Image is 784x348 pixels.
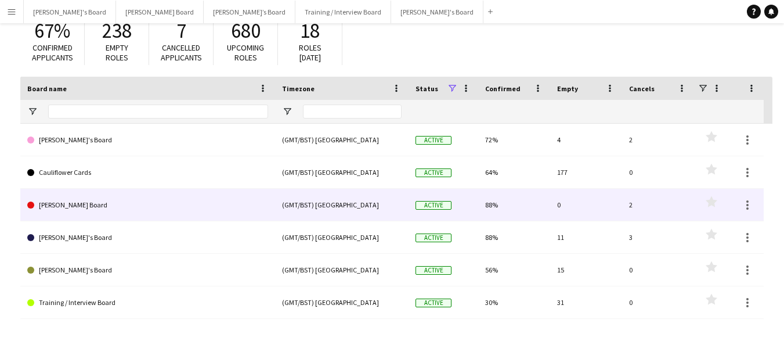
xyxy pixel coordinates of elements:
div: 11 [550,221,622,253]
span: Board name [27,84,67,93]
span: Cancels [629,84,655,93]
span: 7 [176,18,186,44]
div: 177 [550,156,622,188]
div: 72% [478,124,550,156]
a: [PERSON_NAME]'s Board [27,124,268,156]
span: Active [416,234,451,242]
div: 31 [550,286,622,318]
button: Open Filter Menu [282,106,292,117]
div: (GMT/BST) [GEOGRAPHIC_DATA] [275,189,409,221]
span: Cancelled applicants [161,42,202,63]
button: [PERSON_NAME]’s Board [204,1,295,23]
span: 238 [102,18,132,44]
div: 0 [550,189,622,221]
span: Active [416,168,451,177]
span: Confirmed applicants [32,42,73,63]
span: Roles [DATE] [299,42,321,63]
div: 2 [622,189,694,221]
span: Active [416,266,451,275]
div: 2 [622,124,694,156]
div: 4 [550,124,622,156]
div: 0 [622,156,694,188]
div: 88% [478,221,550,253]
a: Cauliflower Cards [27,156,268,189]
div: 88% [478,189,550,221]
span: Confirmed [485,84,521,93]
span: Timezone [282,84,315,93]
button: [PERSON_NAME]'s Board [391,1,483,23]
span: Active [416,136,451,145]
div: 0 [622,254,694,286]
a: Training / Interview Board [27,286,268,319]
div: (GMT/BST) [GEOGRAPHIC_DATA] [275,221,409,253]
div: 15 [550,254,622,286]
span: Upcoming roles [227,42,264,63]
a: [PERSON_NAME]'s Board [27,221,268,254]
span: Active [416,201,451,210]
div: 30% [478,286,550,318]
div: (GMT/BST) [GEOGRAPHIC_DATA] [275,124,409,156]
div: 3 [622,221,694,253]
button: [PERSON_NAME]'s Board [24,1,116,23]
button: Training / Interview Board [295,1,391,23]
div: (GMT/BST) [GEOGRAPHIC_DATA] [275,156,409,188]
div: (GMT/BST) [GEOGRAPHIC_DATA] [275,254,409,286]
span: 18 [300,18,320,44]
div: (GMT/BST) [GEOGRAPHIC_DATA] [275,286,409,318]
span: 67% [34,18,70,44]
button: [PERSON_NAME] Board [116,1,204,23]
div: 64% [478,156,550,188]
span: Status [416,84,438,93]
a: [PERSON_NAME] Board [27,189,268,221]
input: Timezone Filter Input [303,105,402,119]
span: 680 [231,18,261,44]
input: Board name Filter Input [48,105,268,119]
a: [PERSON_NAME]'s Board [27,254,268,286]
button: Open Filter Menu [27,106,38,117]
span: Empty [557,84,578,93]
div: 56% [478,254,550,286]
span: Empty roles [106,42,128,63]
span: Active [416,299,451,307]
div: 0 [622,286,694,318]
